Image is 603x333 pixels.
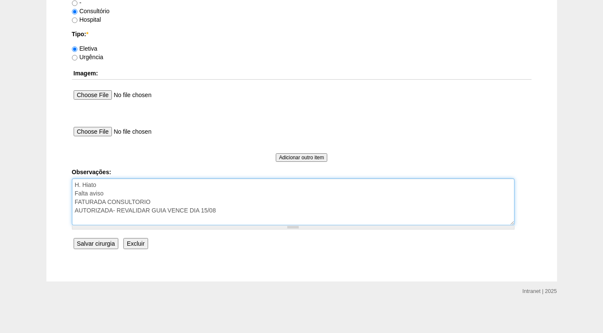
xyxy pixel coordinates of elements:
[72,17,77,23] input: Hospital
[72,0,77,6] input: -
[72,178,514,225] textarea: H. Hiato Falta aviso FATURADA CONSULTORIO AUTORIZADA- REVALIDAR GUIA VENCE DIA 15/08
[72,46,77,52] input: Eletiva
[72,9,77,14] input: Consultório
[86,31,88,37] span: Este campo é obrigatório.
[72,30,532,38] label: Tipo:
[72,8,110,14] label: Consultório
[72,16,101,23] label: Hospital
[72,55,77,60] input: Urgência
[123,238,148,249] input: Excluir
[72,168,532,176] label: Observações:
[72,45,97,52] label: Eletiva
[523,287,557,296] div: Intranet | 2025
[72,54,103,60] label: Urgência
[276,153,328,162] input: Adicionar outro item
[74,238,118,249] input: Salvar cirurgia
[72,67,532,80] th: Imagem:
